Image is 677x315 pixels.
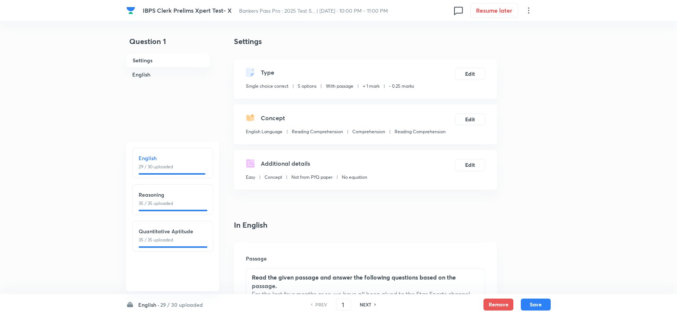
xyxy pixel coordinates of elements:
p: Comprehension [352,128,385,135]
h4: Question 1 [126,36,210,53]
h5: Concept [261,113,285,122]
p: With passage [326,83,353,90]
img: questionType.svg [246,68,255,77]
h6: Passage [246,255,485,262]
p: Concept [265,174,282,181]
p: Reading Comprehension [395,128,446,135]
p: Single choice correct [246,83,288,90]
button: Remove [483,299,513,311]
h6: PREV [315,301,327,308]
img: Company Logo [126,6,135,15]
h6: English · [138,301,159,309]
button: Edit [455,159,485,171]
p: 29 / 30 uploaded [139,163,207,170]
h6: Settings [126,53,210,68]
h5: Type [261,68,274,77]
span: IBPS Clerk Prelims Xpert Test- X [143,6,232,14]
img: questionConcept.svg [246,113,255,122]
h6: Quantitative Aptitude [139,227,207,235]
button: Resume later [470,3,518,18]
p: Easy [246,174,255,181]
h5: Additional details [261,159,310,168]
h6: Reasoning [139,191,207,199]
p: No equation [342,174,367,181]
h4: In English [234,219,497,231]
strong: Read the given passage and answer the following questions based on the passage. [252,273,456,290]
span: Bankers Pass Pro : 2025 Test S... | [DATE] · 10:00 PM - 11:00 PM [239,7,388,14]
img: questionDetails.svg [246,159,255,168]
h6: NEXT [360,301,371,308]
h6: 29 / 30 uploaded [160,301,203,309]
p: - 0.25 marks [389,83,414,90]
button: Edit [455,113,485,125]
h6: English [139,154,207,162]
p: + 1 mark [363,83,380,90]
p: 5 options [298,83,316,90]
p: 35 / 35 uploaded [139,237,207,243]
h6: English [126,68,210,81]
h4: Settings [234,36,497,47]
button: Edit [455,68,485,80]
p: 35 / 35 uploaded [139,200,207,207]
button: Save [521,299,551,311]
p: English Language [246,128,282,135]
p: Reading Comprehension [292,128,343,135]
p: Not from PYQ paper [291,174,333,181]
a: Company Logo [126,6,137,15]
